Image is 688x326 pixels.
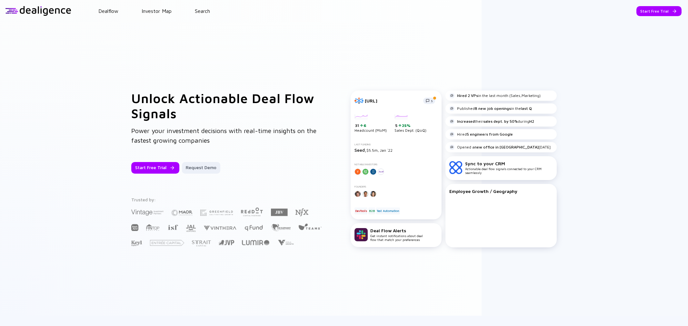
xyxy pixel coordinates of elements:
[146,224,160,231] img: FINTOP Capital
[354,147,438,153] div: $5.5m, Jan `22
[182,162,220,174] button: Request Demo
[636,6,682,16] button: Start Free Trial
[131,91,325,121] h1: Unlock Actionable Deal Flow Signals
[131,240,142,246] img: Key1 Capital
[167,224,178,230] img: Israel Secondary Fund
[195,8,210,14] a: Search
[457,93,478,98] strong: Hired 2 VPs
[192,240,211,246] img: Strait Capital
[200,210,233,216] img: Greenfield Partners
[241,206,263,217] img: Red Dot Capital Partners
[354,114,387,133] div: Headcount (MoM)
[354,207,367,214] div: DevTools
[529,119,534,124] strong: H2
[131,197,323,202] div: Trusted by:
[242,240,269,245] img: Lumir Ventures
[298,223,322,230] img: Team8
[171,207,193,218] img: Maor Investments
[465,161,553,166] div: Sync to your CRM
[355,123,387,128] div: 31
[354,163,438,166] div: Notable Investors
[401,123,411,128] div: 25%
[376,207,400,214] div: Test Automation
[449,188,553,194] div: Employee Growth / Geography
[368,207,375,214] div: B2B
[131,127,316,144] span: Power your investment decisions with real-time insights on the fastest growing companies
[354,185,438,188] div: Founders
[271,224,291,231] img: The Elephant
[483,119,518,124] strong: sales dept. by 50%
[277,240,294,246] img: Viola Growth
[465,161,553,175] div: Actionable deal flow signals connected to your CRM seamlessly
[449,132,513,137] div: Hired
[354,147,366,153] span: Seed,
[142,8,172,14] a: Investor Map
[394,114,426,133] div: Sales Dept. (QoQ)
[204,225,236,231] img: Vinthera
[295,208,308,216] img: NFX
[370,228,423,233] div: Deal Flow Alerts
[354,143,438,146] div: Last Funding
[271,208,288,216] img: JBV Capital
[521,106,532,111] strong: last Q
[449,119,534,124] div: their during
[365,98,419,103] div: [URL]
[98,8,118,14] a: Dealflow
[395,123,426,128] div: 5
[131,209,164,216] img: Vintage Investment Partners
[131,162,179,174] button: Start Free Trial
[449,145,551,150] div: Opened a [DATE]
[457,119,475,124] strong: Increased
[244,224,263,232] img: Q Fund
[449,93,541,98] div: in the last month (Sales,Marketing)
[449,106,532,111] div: Published in the
[475,106,511,111] strong: 8 new job openings
[186,225,196,232] img: JAL Ventures
[150,240,184,246] img: Entrée Capital
[370,228,423,242] div: Get instant notifications about deal flow that match your preferences
[363,123,366,128] div: 6
[474,145,539,149] strong: new office in [GEOGRAPHIC_DATA]
[467,132,513,137] strong: 5 engineers from Google
[219,240,234,245] img: Jerusalem Venture Partners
